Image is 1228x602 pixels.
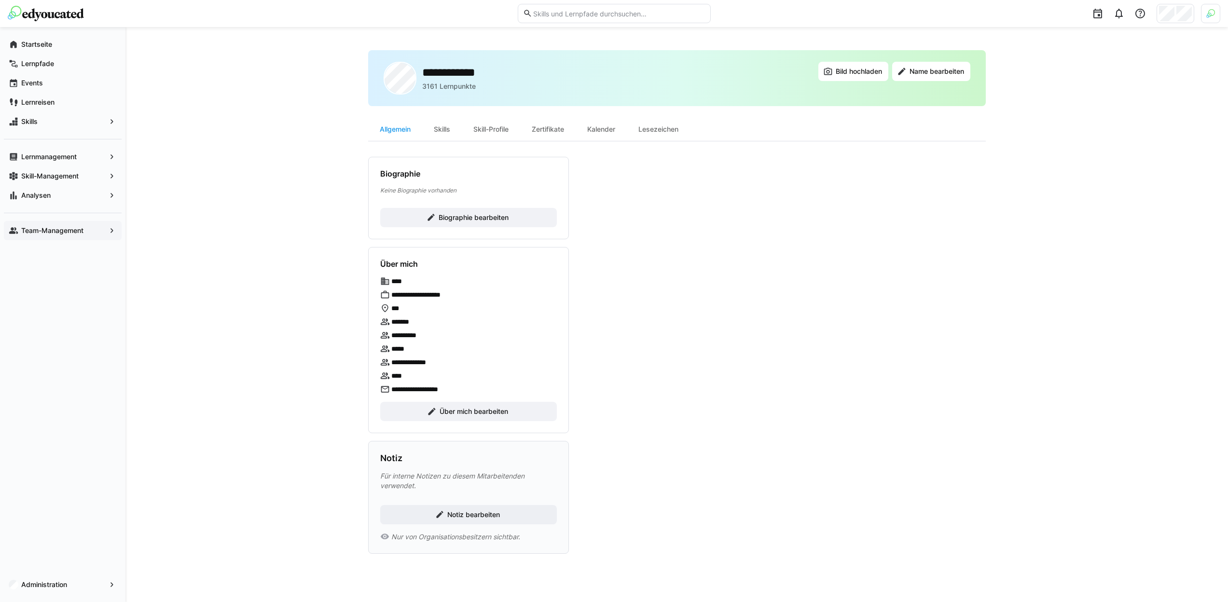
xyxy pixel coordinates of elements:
span: Bild hochladen [834,67,883,76]
button: Über mich bearbeiten [380,402,557,421]
span: Über mich bearbeiten [438,407,510,416]
div: Lesezeichen [627,118,690,141]
div: Kalender [576,118,627,141]
span: Biographie bearbeiten [437,213,510,222]
div: Allgemein [368,118,422,141]
p: 3161 Lernpunkte [422,82,476,91]
h4: Biographie [380,169,420,178]
span: Name bearbeiten [908,67,966,76]
input: Skills und Lernpfade durchsuchen… [532,9,705,18]
button: Bild hochladen [818,62,888,81]
div: Skills [422,118,462,141]
button: Notiz bearbeiten [380,505,557,524]
p: Für interne Notizen zu diesem Mitarbeitenden verwendet. [380,471,557,491]
span: Notiz bearbeiten [446,510,501,520]
p: Keine Biographie vorhanden [380,186,557,194]
span: Nur von Organisationsbesitzern sichtbar. [391,532,520,542]
button: Name bearbeiten [892,62,970,81]
h4: Über mich [380,259,418,269]
h3: Notiz [380,453,402,464]
div: Skill-Profile [462,118,520,141]
button: Biographie bearbeiten [380,208,557,227]
div: Zertifikate [520,118,576,141]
